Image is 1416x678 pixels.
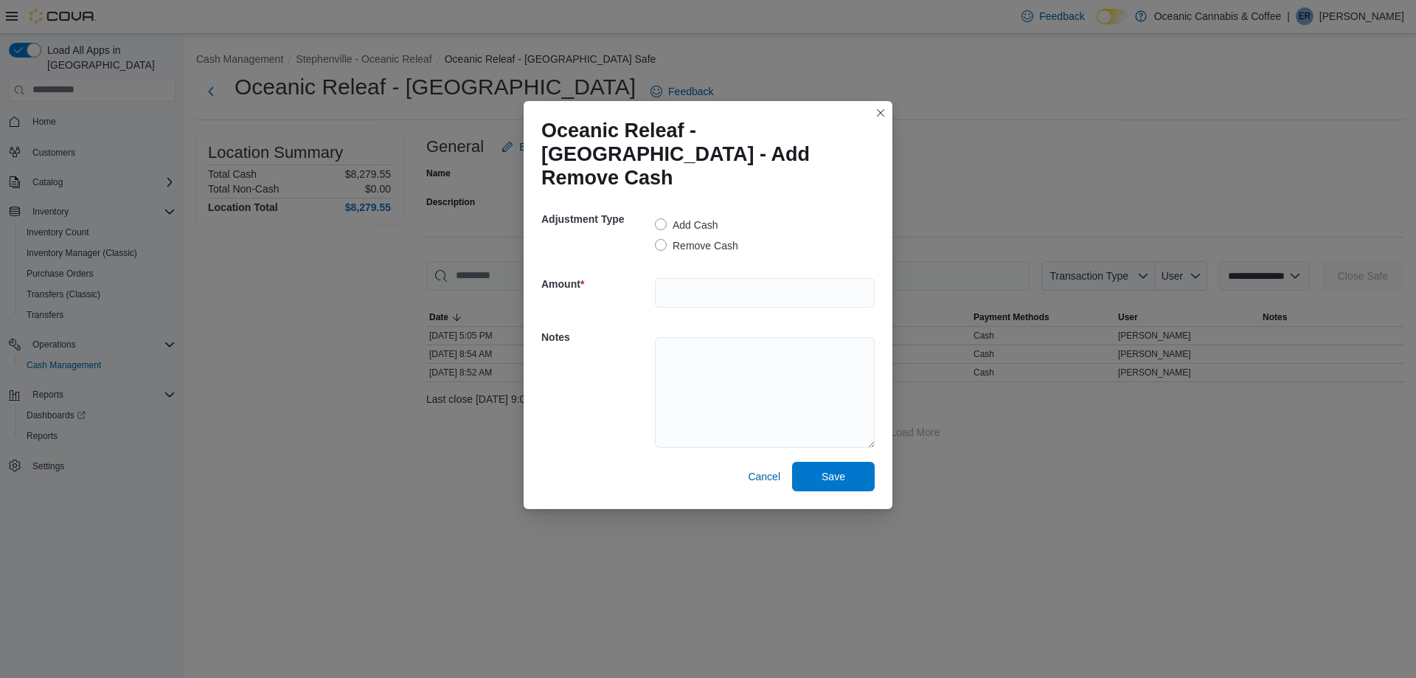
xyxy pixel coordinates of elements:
h5: Adjustment Type [541,204,652,234]
h5: Notes [541,322,652,352]
span: Cancel [748,469,780,484]
label: Add Cash [655,216,718,234]
button: Cancel [742,462,786,491]
button: Closes this modal window [872,104,889,122]
h1: Oceanic Releaf - [GEOGRAPHIC_DATA] - Add Remove Cash [541,119,863,190]
h5: Amount [541,269,652,299]
label: Remove Cash [655,237,738,255]
button: Save [792,462,875,491]
span: Save [822,469,845,484]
